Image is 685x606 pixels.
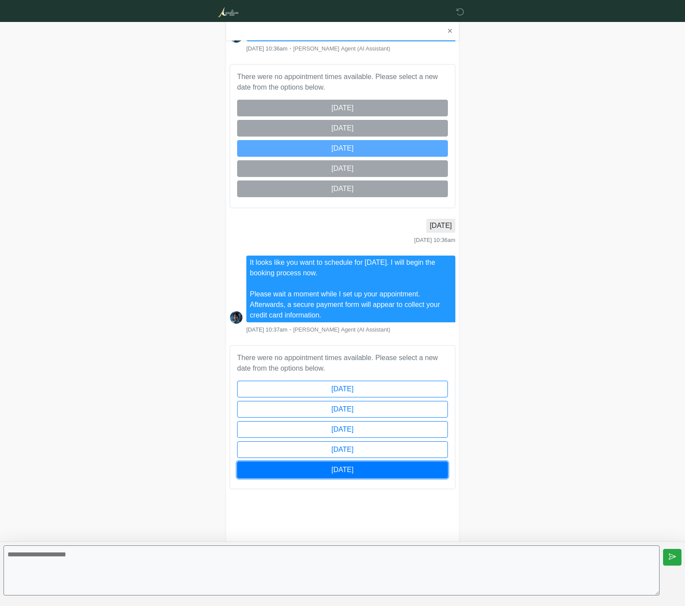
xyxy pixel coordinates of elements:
span: [DATE] 10:36am [414,237,455,243]
button: [DATE] [237,401,448,418]
img: Screenshot_2025-06-19_at_17.41.14.png [230,311,243,324]
span: [DATE] 10:37am [246,326,288,333]
button: ✕ [444,25,455,37]
button: [DATE] [237,120,448,137]
small: ・ [246,326,390,333]
span: [DATE] 10:36am [246,45,288,52]
button: [DATE] [237,100,448,116]
p: There were no appointment times available. Please select a new date from the options below. [237,353,448,374]
small: ・ [246,45,390,52]
button: [DATE] [237,381,448,397]
span: [PERSON_NAME] Agent (AI Assistant) [293,45,390,52]
button: [DATE] [237,441,448,458]
button: [DATE] [237,421,448,438]
p: There were no appointment times available. Please select a new date from the options below. [237,72,448,93]
li: It looks like you want to schedule for [DATE]. I will begin the booking process now. Please wait ... [246,256,455,322]
li: [DATE] [426,219,455,233]
button: [DATE] [237,140,448,157]
span: [PERSON_NAME] Agent (AI Assistant) [293,326,390,333]
img: Aurelion Med Spa Logo [217,7,239,18]
button: [DATE] [237,462,448,478]
button: [DATE] [237,160,448,177]
button: [DATE] [237,180,448,197]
